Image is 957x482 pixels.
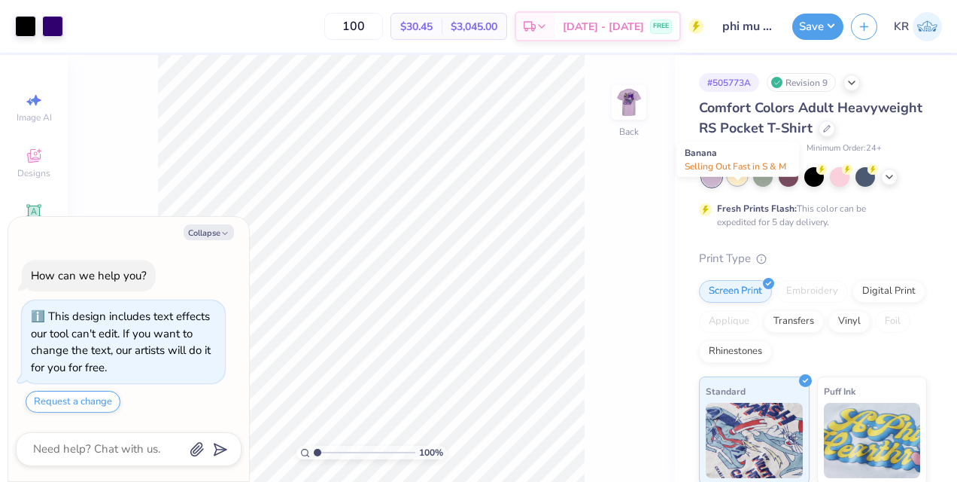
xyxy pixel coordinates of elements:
div: Revision 9 [767,73,836,92]
div: This design includes text effects our tool can't edit. If you want to change the text, our artist... [31,309,211,375]
button: Collapse [184,224,234,240]
button: Save [792,14,843,40]
div: Screen Print [699,280,772,303]
strong: Fresh Prints Flash: [717,203,797,215]
div: # 505773A [699,73,759,92]
div: Back [619,125,639,139]
span: Minimum Order: 24 + [807,142,882,155]
span: $30.45 [400,19,433,35]
span: Selling Out Fast in S & M [685,160,786,172]
img: Puff Ink [824,403,921,478]
div: Banana [676,142,799,177]
div: Foil [875,310,910,333]
span: Designs [17,167,50,179]
div: Digital Print [852,280,925,303]
span: [DATE] - [DATE] [563,19,644,35]
div: Transfers [764,310,824,333]
button: Request a change [26,391,120,413]
span: Standard [706,383,746,399]
img: Standard [706,403,803,478]
img: Back [614,87,644,117]
span: 100 % [419,446,443,459]
span: $3,045.00 [451,19,497,35]
div: Print Type [699,250,927,267]
a: KR [894,12,942,41]
div: Embroidery [776,280,848,303]
span: FREE [653,21,669,32]
input: Untitled Design [711,11,785,41]
div: How can we help you? [31,268,147,283]
img: Kate Ruffin [913,12,942,41]
div: Applique [699,310,759,333]
span: KR [894,18,909,35]
input: – – [324,13,383,40]
span: Comfort Colors Adult Heavyweight RS Pocket T-Shirt [699,99,922,137]
span: Puff Ink [824,383,855,399]
div: Vinyl [828,310,870,333]
div: This color can be expedited for 5 day delivery. [717,202,902,229]
span: Image AI [17,111,52,124]
div: Rhinestones [699,340,772,363]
